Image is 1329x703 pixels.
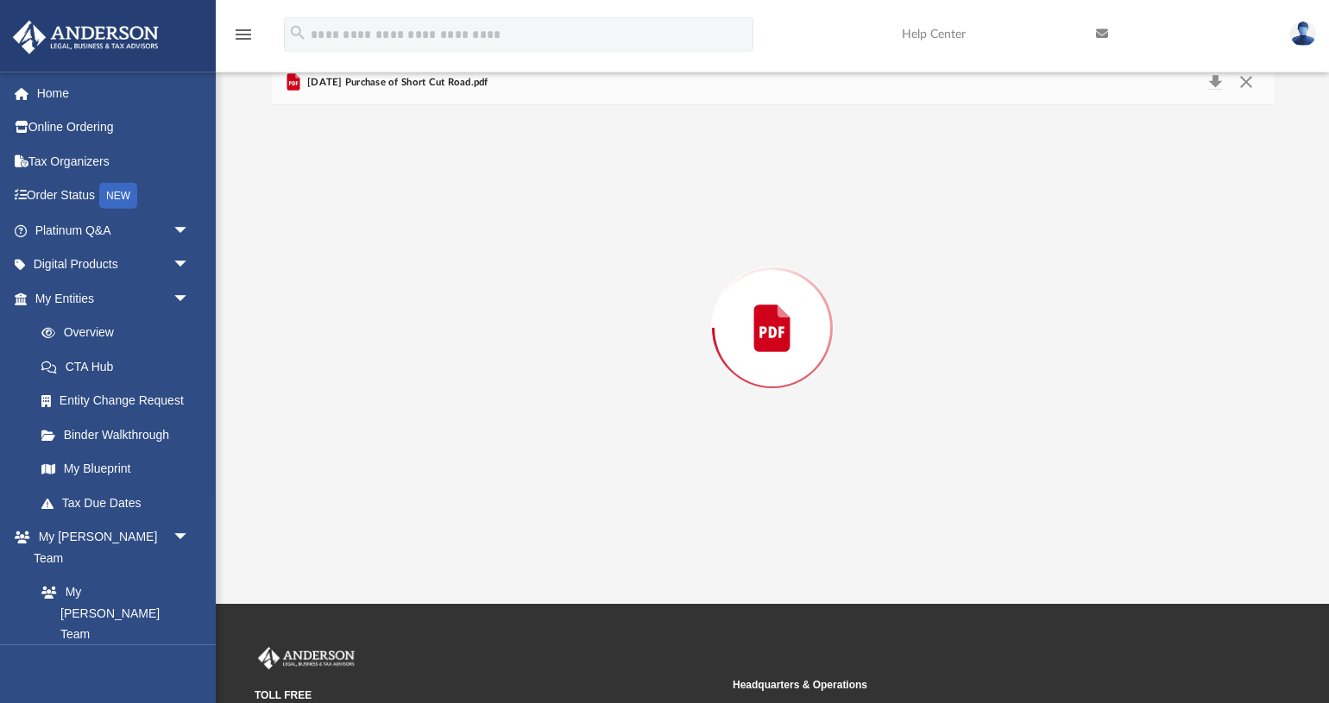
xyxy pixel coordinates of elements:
[12,520,207,575] a: My [PERSON_NAME] Teamarrow_drop_down
[233,33,254,45] a: menu
[304,75,488,91] span: [DATE] Purchase of Short Cut Road.pdf
[24,575,198,652] a: My [PERSON_NAME] Team
[1231,71,1262,95] button: Close
[255,687,721,703] small: TOLL FREE
[173,213,207,248] span: arrow_drop_down
[1290,22,1316,47] img: User Pic
[99,183,137,209] div: NEW
[12,110,216,145] a: Online Ordering
[12,213,216,248] a: Platinum Q&Aarrow_drop_down
[24,349,216,384] a: CTA Hub
[24,384,216,418] a: Entity Change Request
[288,23,307,42] i: search
[24,316,216,350] a: Overview
[233,24,254,45] i: menu
[24,486,216,520] a: Tax Due Dates
[12,281,216,316] a: My Entitiesarrow_drop_down
[255,647,358,669] img: Anderson Advisors Platinum Portal
[12,179,216,214] a: Order StatusNEW
[1200,71,1231,95] button: Download
[24,417,216,452] a: Binder Walkthrough
[173,281,207,317] span: arrow_drop_down
[12,144,216,179] a: Tax Organizers
[24,452,207,486] a: My Blueprint
[173,248,207,283] span: arrow_drop_down
[12,76,216,110] a: Home
[12,248,216,282] a: Digital Productsarrow_drop_down
[8,21,164,54] img: Anderson Advisors Platinum Portal
[173,520,207,555] span: arrow_drop_down
[733,677,1199,693] small: Headquarters & Operations
[272,60,1274,551] div: Preview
